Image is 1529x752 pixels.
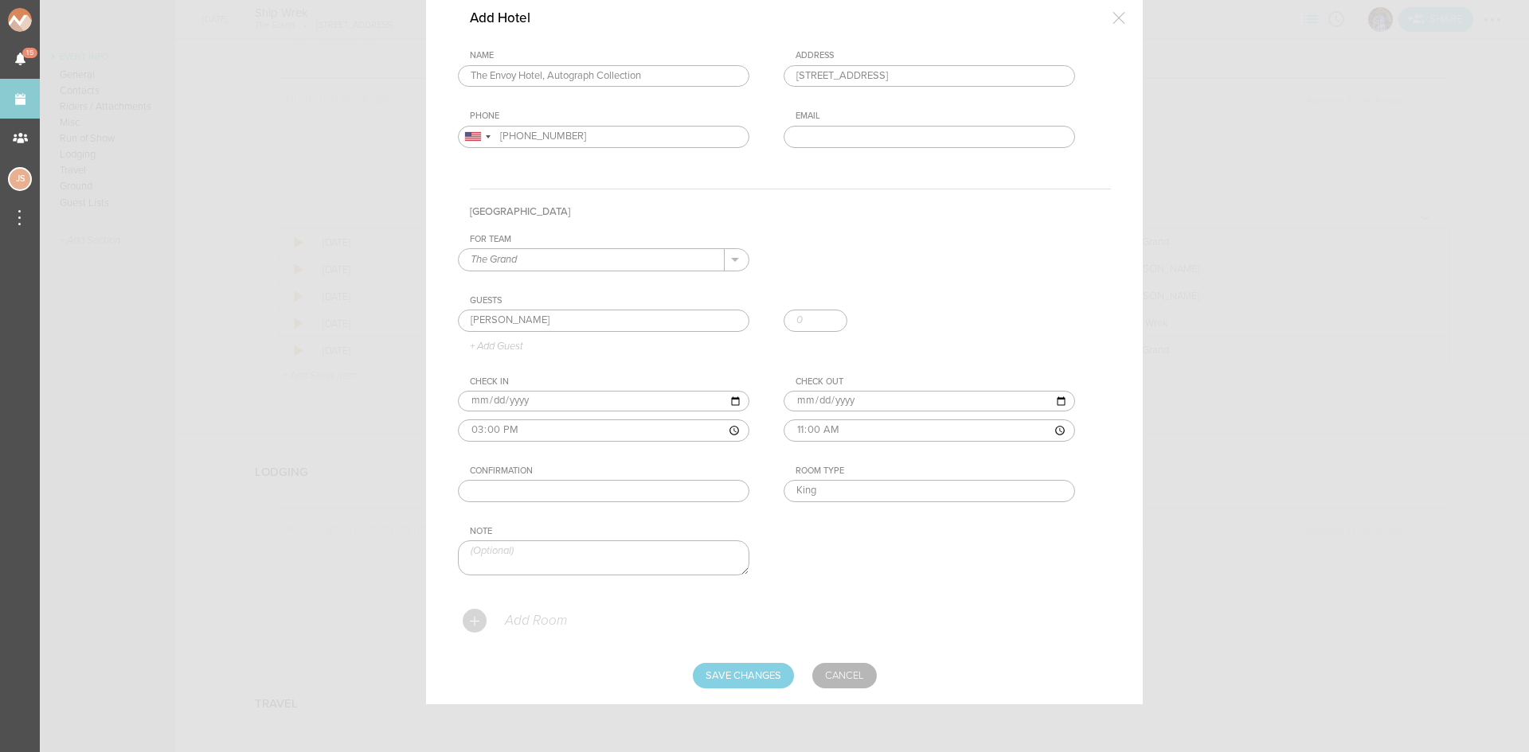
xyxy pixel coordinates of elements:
span: 15 [22,48,37,58]
h4: [GEOGRAPHIC_DATA] [470,189,1111,234]
a: + Add Guest [458,341,523,350]
div: Check In [470,376,749,388]
div: Check Out [796,376,1075,388]
h4: Add Hotel [470,10,554,26]
p: Add Room [503,613,567,629]
input: ––:–– –– [458,419,749,442]
input: 0 [784,310,847,332]
p: + Add Guest [458,340,523,353]
div: Note [470,526,749,537]
div: Room Type [796,466,1075,477]
a: Cancel [812,663,877,688]
button: . [725,249,749,270]
input: (201) 555-0123 [458,126,749,148]
input: ––:–– –– [784,419,1075,442]
div: Confirmation [470,466,749,477]
div: United States: +1 [459,127,495,147]
input: Save Changes [693,663,794,688]
div: Email [796,111,1075,122]
div: Address [796,50,1075,61]
div: Jessica Smith [8,167,32,191]
div: Name [470,50,749,61]
input: Guest Name [458,310,749,332]
div: Phone [470,111,749,122]
div: For Team [470,234,749,245]
a: Add Room [463,615,567,625]
input: Select a Team (Required) [459,249,725,270]
div: Guests [470,295,1111,306]
img: NOMAD [8,8,98,32]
